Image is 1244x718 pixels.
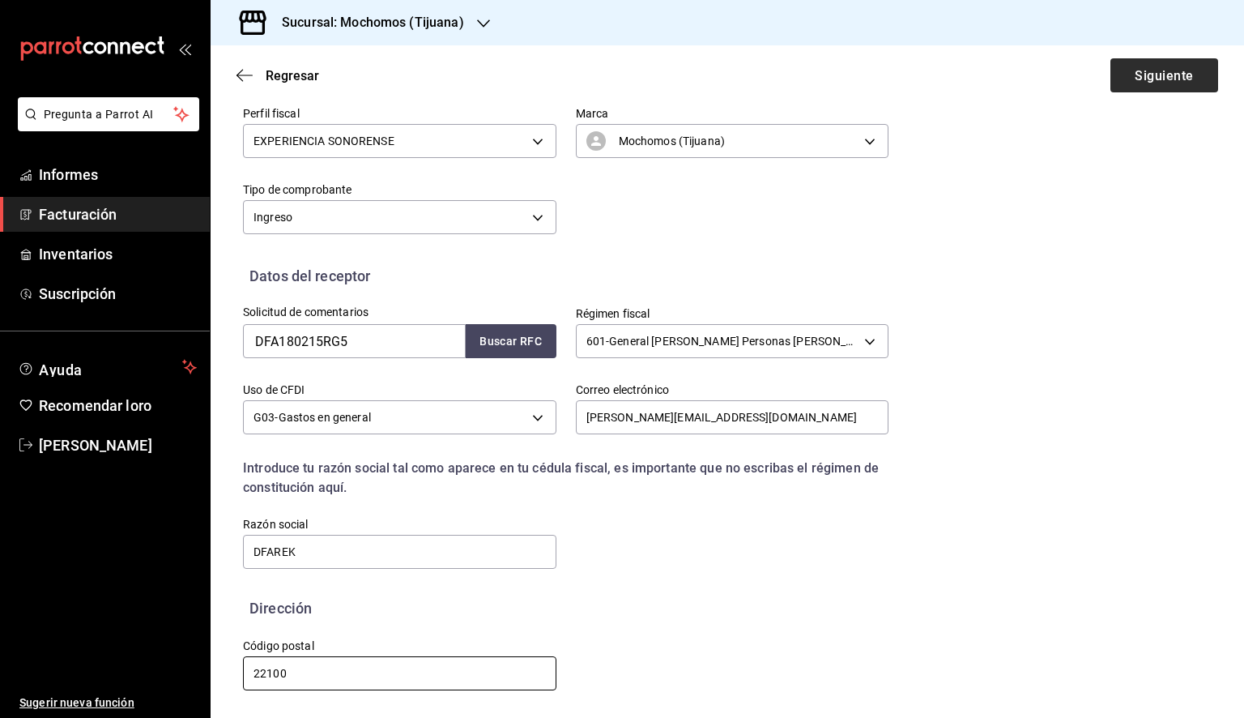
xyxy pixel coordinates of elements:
[1135,67,1193,83] font: Siguiente
[1110,58,1218,92] button: Siguiente
[11,118,199,135] a: Pregunta a Parrot AI
[606,335,609,348] font: -
[39,361,83,378] font: Ayuda
[576,383,669,396] font: Correo electrónico
[243,107,300,120] font: Perfil fiscal
[609,335,881,348] font: General [PERSON_NAME] Personas [PERSON_NAME]
[249,600,312,617] font: Dirección
[576,307,650,320] font: Régimen fiscal
[479,335,542,348] font: Buscar RFC
[39,397,151,414] font: Recomendar loro
[243,383,305,396] font: Uso de CFDI
[39,246,113,263] font: Inventarios
[576,107,609,120] font: Marca
[243,306,369,318] font: Solicitud de comentarios
[243,656,556,690] input: Obligatorio
[249,267,370,284] font: Datos del receptor
[243,518,309,531] font: Razón social
[44,108,154,121] font: Pregunta a Parrot AI
[19,696,134,709] font: Sugerir nueva función
[586,335,606,348] font: 601
[18,97,199,131] button: Pregunta a Parrot AI
[282,15,464,30] font: Sucursal: Mochomos (Tijuana)
[253,211,292,224] font: Ingreso
[39,285,116,302] font: Suscripción
[275,411,278,424] font: -
[39,437,152,454] font: [PERSON_NAME]
[236,68,319,83] button: Regresar
[619,135,725,147] font: Mochomos (Tijuana)
[243,183,352,196] font: Tipo de comprobante
[243,460,879,495] font: Introduce tu razón social tal como aparece en tu cédula fiscal, es importante que no escribas el ...
[266,68,319,83] font: Regresar
[243,639,314,652] font: Código postal
[178,42,191,55] button: abrir_cajón_menú
[466,324,556,358] button: Buscar RFC
[39,166,98,183] font: Informes
[279,411,371,424] font: Gastos en general
[253,411,275,424] font: G03
[253,135,394,147] font: EXPERIENCIA SONORENSE
[39,206,117,223] font: Facturación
